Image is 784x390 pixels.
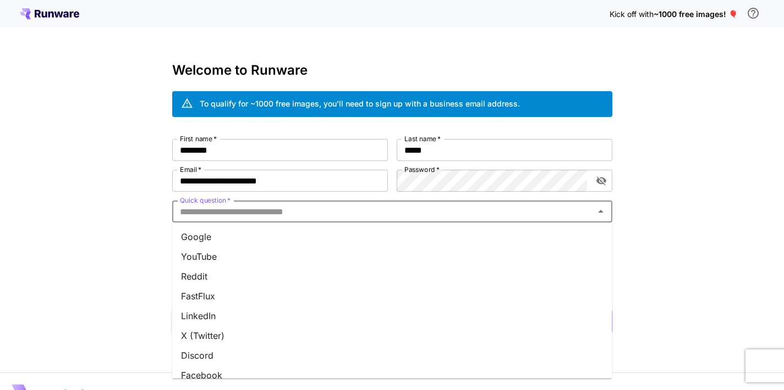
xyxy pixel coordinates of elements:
label: Email [180,165,201,174]
li: Reddit [172,266,612,286]
h3: Welcome to Runware [172,63,612,78]
li: X (Twitter) [172,326,612,346]
label: Quick question [180,196,231,205]
li: YouTube [172,247,612,266]
li: LinkedIn [172,306,612,326]
li: Facebook [172,365,612,385]
button: toggle password visibility [591,171,611,191]
li: Google [172,227,612,247]
li: FastFlux [172,286,612,306]
label: Password [404,165,440,174]
label: First name [180,134,217,143]
span: Kick off with [610,9,654,19]
label: Last name [404,134,441,143]
span: ~1000 free images! 🎈 [654,9,738,19]
li: Discord [172,346,612,365]
button: In order to qualify for free credit, you need to sign up with a business email address and click ... [742,2,764,24]
div: To qualify for ~1000 free images, you’ll need to sign up with a business email address. [200,98,520,109]
button: Close [593,204,608,219]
